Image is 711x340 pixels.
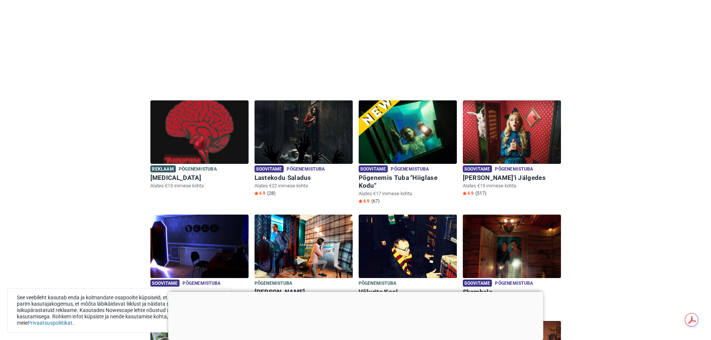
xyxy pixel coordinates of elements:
[463,288,561,296] h6: Shambala
[359,165,388,172] span: Soovitame
[475,190,486,196] span: (517)
[150,183,249,189] p: Alates €13 inimese kohta
[463,174,561,182] h6: [PERSON_NAME]'i Jälgedes
[255,215,353,312] a: Sherlock Holmes Põgenemistuba [PERSON_NAME] Alates €8 inimese kohta Star4.8 (83)
[359,198,369,204] span: 4.9
[359,288,457,296] h6: Võlurite Kool
[255,280,293,288] span: Põgenemistuba
[463,191,467,195] img: Star
[359,174,457,190] h6: Põgenemis Tuba "Hiiglase Kodu"
[359,100,457,164] img: Põgenemis Tuba "Hiiglase Kodu"
[463,215,561,278] img: Shambala
[150,215,249,278] img: Põgenemine Pangast
[359,215,457,278] img: Võlurite Kool
[183,280,221,288] span: Põgenemistuba
[495,165,533,174] span: Põgenemistuba
[391,165,429,174] span: Põgenemistuba
[150,215,249,312] a: Põgenemine Pangast Soovitame Põgenemistuba Põgenemine Pangast Alates €14 inimese kohta Star4.8 (420)
[255,100,353,198] a: Lastekodu Saladus Soovitame Põgenemistuba Lastekodu Saladus Alates €22 inimese kohta Star4.9 (28)
[255,165,284,172] span: Soovitame
[463,100,561,198] a: Alice'i Jälgedes Soovitame Põgenemistuba [PERSON_NAME]'i Jälgedes Alates €19 inimese kohta Star4....
[495,280,533,288] span: Põgenemistuba
[255,215,353,278] img: Sherlock Holmes
[359,100,457,206] a: Põgenemis Tuba "Hiiglase Kodu" Soovitame Põgenemistuba Põgenemis Tuba "Hiiglase Kodu" Alates €17 ...
[255,190,265,196] span: 4.9
[150,100,249,164] img: Paranoia
[168,292,543,338] iframe: Advertisement
[255,174,353,182] h6: Lastekodu Saladus
[463,190,474,196] span: 4.9
[463,280,492,287] span: Soovitame
[463,100,561,164] img: Alice'i Jälgedes
[150,280,180,287] span: Soovitame
[371,198,380,204] span: (67)
[267,190,275,196] span: (28)
[150,174,249,182] h6: [MEDICAL_DATA]
[28,320,72,326] a: Privaatsuspoliitikat
[463,183,561,189] p: Alates €19 inimese kohta
[255,183,353,189] p: Alates €22 inimese kohta
[359,280,397,288] span: Põgenemistuba
[359,190,457,197] p: Alates €17 inimese kohta
[359,215,457,312] a: Võlurite Kool Põgenemistuba Võlurite Kool Alates €14 inimese kohta Star4.8 (250)
[255,100,353,164] img: Lastekodu Saladus
[150,165,176,172] span: Reklaam
[150,100,249,191] a: Paranoia Reklaam Põgenemistuba [MEDICAL_DATA] Alates €13 inimese kohta
[359,199,362,203] img: Star
[255,191,258,195] img: Star
[463,215,561,312] a: Shambala Soovitame Põgenemistuba Shambala Alates €15 inimese kohta Star4.8 (618)
[463,165,492,172] span: Soovitame
[179,165,217,174] span: Põgenemistuba
[255,288,353,296] h6: [PERSON_NAME]
[287,165,325,174] span: Põgenemistuba
[7,288,231,333] div: See veebileht kasutab enda ja kolmandate osapoolte küpsiseid, et tuua sinuni parim kasutajakogemu...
